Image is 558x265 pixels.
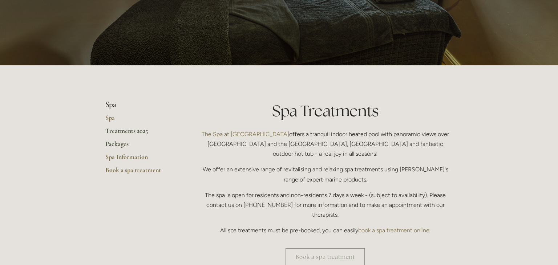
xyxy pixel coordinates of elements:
li: Spa [105,100,175,110]
a: Spa Information [105,153,175,166]
a: Treatments 2025 [105,127,175,140]
p: The spa is open for residents and non-residents 7 days a week - (subject to availability). Please... [198,190,453,220]
a: Packages [105,140,175,153]
p: All spa treatments must be pre-booked, you can easily . [198,225,453,235]
h1: Spa Treatments [198,100,453,122]
a: book a spa treatment online [358,227,429,234]
a: The Spa at [GEOGRAPHIC_DATA] [202,131,289,138]
p: We offer an extensive range of revitalising and relaxing spa treatments using [PERSON_NAME]'s ran... [198,164,453,184]
a: Spa [105,114,175,127]
a: Book a spa treatment [105,166,175,179]
p: offers a tranquil indoor heated pool with panoramic views over [GEOGRAPHIC_DATA] and the [GEOGRAP... [198,129,453,159]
